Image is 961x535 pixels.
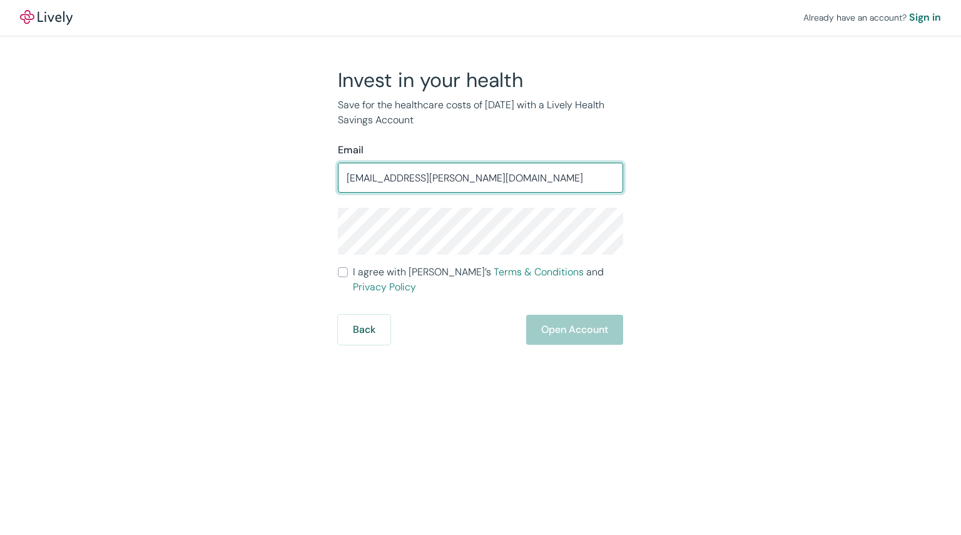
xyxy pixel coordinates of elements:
h2: Invest in your health [338,68,623,93]
a: Privacy Policy [353,280,416,293]
img: Lively [20,10,73,25]
a: Sign in [909,10,941,25]
div: Already have an account? [803,10,941,25]
button: Back [338,315,390,345]
a: Terms & Conditions [494,265,584,278]
p: Save for the healthcare costs of [DATE] with a Lively Health Savings Account [338,98,623,128]
a: LivelyLively [20,10,73,25]
span: I agree with [PERSON_NAME]’s and [353,265,623,295]
label: Email [338,143,364,158]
